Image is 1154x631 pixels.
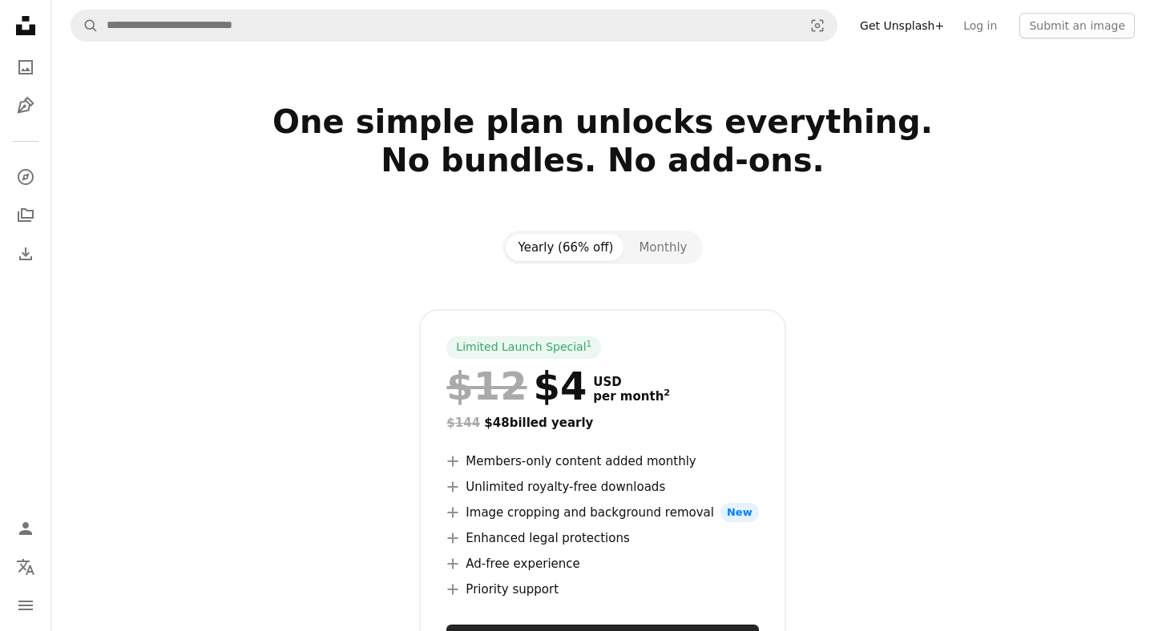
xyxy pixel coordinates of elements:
[446,477,758,496] li: Unlimited royalty-free downloads
[446,580,758,599] li: Priority support
[1019,13,1135,38] button: Submit an image
[587,339,592,348] sup: 1
[10,161,42,193] a: Explore
[446,529,758,548] li: Enhanced legal protections
[71,10,99,41] button: Search Unsplash
[583,340,595,356] a: 1
[850,13,954,38] a: Get Unsplash+
[446,416,480,430] span: $144
[593,389,670,404] span: per month
[660,389,673,404] a: 2
[10,589,42,621] button: Menu
[10,199,42,231] a: Collections
[446,365,587,407] div: $4
[10,551,42,583] button: Language
[10,10,42,45] a: Home — Unsplash
[71,10,837,42] form: Find visuals sitewide
[10,90,42,122] a: Illustrations
[506,234,627,261] button: Yearly (66% off)
[10,51,42,83] a: Photos
[446,503,758,522] li: Image cropping and background removal
[83,102,1122,218] h2: One simple plan unlocks everything. No bundles. No add-ons.
[446,413,758,432] div: $48 billed yearly
[664,388,670,398] sup: 2
[720,503,759,522] span: New
[446,554,758,573] li: Ad-free experience
[798,10,837,41] button: Visual search
[626,234,700,261] button: Monthly
[593,375,670,389] span: USD
[446,365,527,407] span: $12
[10,512,42,545] a: Log in / Sign up
[954,13,1007,38] a: Log in
[10,238,42,270] a: Download History
[446,336,601,359] div: Limited Launch Special
[446,452,758,471] li: Members-only content added monthly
